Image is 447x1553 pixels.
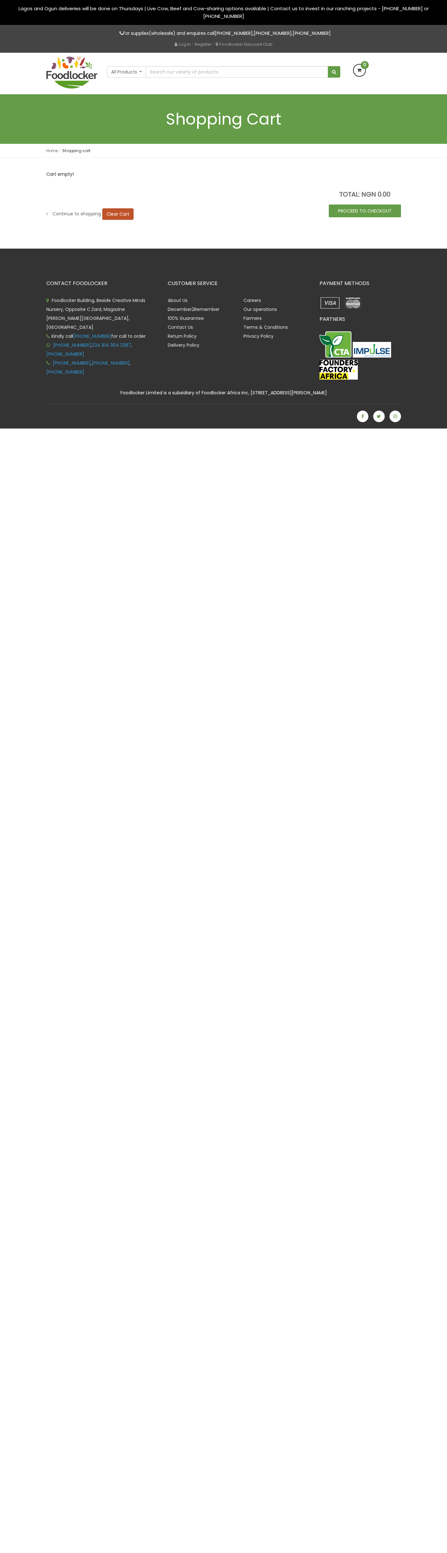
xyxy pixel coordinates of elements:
a: Privacy Policy [243,333,274,339]
span: Continue to shopping [52,211,101,217]
a: Terms & Conditions [243,324,288,330]
a: [PHONE_NUMBER] [53,360,91,366]
img: FFA [320,360,358,380]
a: Farmers [243,315,262,321]
span: , , [46,342,132,357]
span: Kindly call for call to order [46,333,146,339]
a: [PHONE_NUMBER] [254,30,292,36]
a: Foodlocker Discount Club [216,41,273,47]
img: Impulse [353,342,391,358]
button: All Products [107,66,146,78]
h3: CONTACT FOODLOCKER [46,281,158,286]
span: | [213,41,214,47]
p: For supplies(wholesale) and enquires call , , [46,30,401,37]
strong: Cart empty! [46,171,74,177]
a: [PHONE_NUMBER] [46,351,84,357]
p: TOTAL: NGN 0.00 [329,191,401,198]
img: FoodLocker [46,56,97,89]
a: 100% Guarantee [168,315,204,321]
span: Foodlocker Building, Beside Creative Minds Nursery, Opposite C.Zard, Magazine [PERSON_NAME][GEOGR... [46,297,145,330]
a: 234 814 364 2387 [92,342,131,348]
a: [PHONE_NUMBER] [293,30,331,36]
h3: CUSTOMER SERVICE [168,281,310,286]
a: [PHONE_NUMBER] [46,369,84,375]
span: | [192,41,193,47]
h3: PARTNERS [320,316,401,322]
h3: PAYMENT METHODS [320,281,401,286]
a: PROCEED TO CHECKOUT [329,205,401,217]
span: Lagos and Ogun deliveries will be done on Thursdays | Live Cow, Beef and Cow-sharing options avai... [19,5,429,19]
a: [PHONE_NUMBER] [73,333,111,339]
input: Search our variety of products [146,66,328,78]
a: [PHONE_NUMBER] [92,360,130,366]
a: Our operations [243,306,277,313]
span: 0 [361,61,369,69]
a: Return Policy [168,333,197,339]
a: Log in [174,41,191,47]
a: [PHONE_NUMBER] [53,342,91,348]
a: Register [195,41,212,47]
a: December2Remember [168,306,220,313]
a: Delivery Policy [168,342,199,348]
div: Foodlocker Limited is a subsidiary of Foodlocker Africa Inc, [STREET_ADDRESS][PERSON_NAME] [42,389,406,397]
img: CTA [320,331,351,358]
span: , , [46,360,131,375]
a: [PHONE_NUMBER] [215,30,253,36]
a: Continue to shopping [46,211,102,217]
a: About Us [168,297,188,304]
img: payment [320,296,341,310]
a: Careers [243,297,261,304]
img: payment [342,296,364,310]
h1: Shopping Cart [46,110,401,128]
a: Clear Cart [102,208,134,220]
a: Home [46,148,58,153]
a: Contact Us [168,324,193,330]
